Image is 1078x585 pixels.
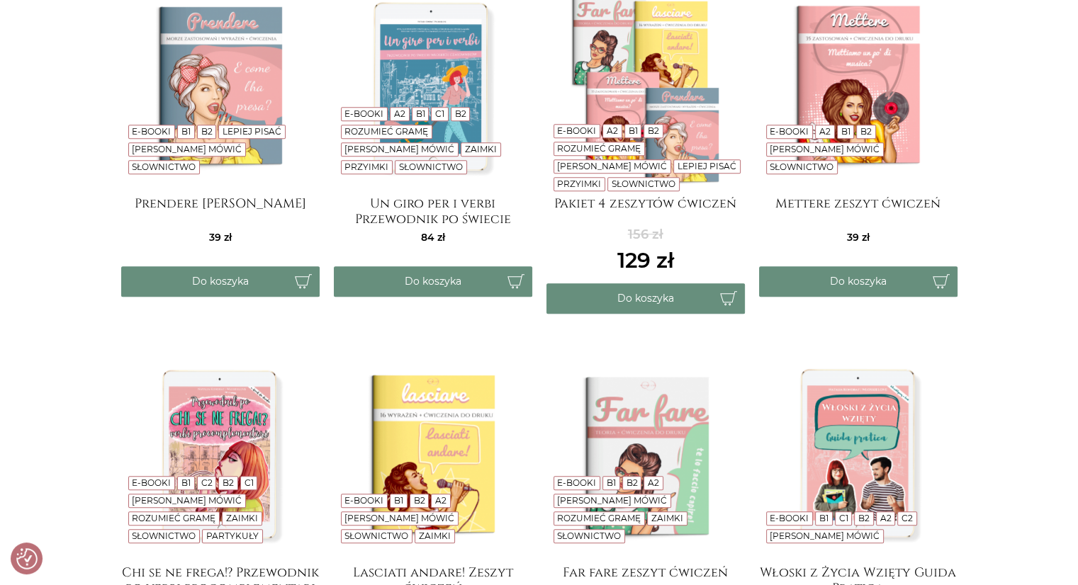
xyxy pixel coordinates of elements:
[557,530,621,541] a: Słownictwo
[344,108,383,119] a: E-booki
[334,196,532,225] a: Un giro per i verbi Przewodnik po świecie włoskich czasowników
[770,144,880,154] a: [PERSON_NAME] mówić
[16,548,38,569] img: Revisit consent button
[413,495,425,506] a: B2
[759,266,958,297] button: Do koszyka
[858,513,870,523] a: B2
[902,513,913,523] a: C2
[465,144,497,154] a: Zaimki
[847,231,870,244] span: 39
[860,126,872,137] a: B2
[223,126,281,137] a: Lepiej pisać
[419,530,451,541] a: Zaimki
[628,125,637,136] a: B1
[607,477,616,488] a: B1
[226,513,258,523] a: Zaimki
[557,161,667,171] a: [PERSON_NAME] mówić
[132,530,196,541] a: Słownictwo
[421,231,445,244] span: 84
[617,225,674,244] del: 156
[819,513,829,523] a: B1
[132,144,242,154] a: [PERSON_NAME] mówić
[557,495,667,506] a: [PERSON_NAME] mówić
[819,126,831,137] a: A2
[770,530,880,541] a: [PERSON_NAME] mówić
[557,513,641,523] a: Rozumieć gramę
[201,477,212,488] a: C2
[770,513,809,523] a: E-booki
[121,266,320,297] button: Do koszyka
[435,108,444,119] a: C1
[557,143,641,154] a: Rozumieć gramę
[678,161,736,171] a: Lepiej pisać
[557,125,596,136] a: E-booki
[181,126,191,137] a: B1
[245,477,254,488] a: C1
[770,161,833,172] a: Słownictwo
[626,477,637,488] a: B2
[181,477,191,488] a: B1
[759,196,958,225] a: Mettere zeszyt ćwiczeń
[648,125,659,136] a: B2
[880,513,892,523] a: A2
[557,477,596,488] a: E-booki
[223,477,234,488] a: B2
[344,126,428,137] a: Rozumieć gramę
[132,477,171,488] a: E-booki
[455,108,466,119] a: B2
[546,196,745,225] a: Pakiet 4 zeszytów ćwiczeń
[841,126,850,137] a: B1
[209,231,232,244] span: 39
[651,513,683,523] a: Zaimki
[612,178,675,189] a: Słownictwo
[334,266,532,297] button: Do koszyka
[344,161,388,172] a: Przyimki
[415,108,425,119] a: B1
[435,495,447,506] a: A2
[132,495,242,506] a: [PERSON_NAME] mówić
[16,548,38,569] button: Preferencje co do zgód
[344,513,454,523] a: [PERSON_NAME] mówić
[648,477,659,488] a: A2
[344,530,408,541] a: Słownictwo
[344,495,383,506] a: E-booki
[344,144,454,154] a: [PERSON_NAME] mówić
[770,126,809,137] a: E-booki
[838,513,848,523] a: C1
[617,244,674,276] ins: 129
[394,495,403,506] a: B1
[546,283,745,314] button: Do koszyka
[132,126,171,137] a: E-booki
[607,125,618,136] a: A2
[132,513,215,523] a: Rozumieć gramę
[121,196,320,225] a: Prendere [PERSON_NAME]
[201,126,212,137] a: B2
[132,161,196,172] a: Słownictwo
[399,161,463,172] a: Słownictwo
[206,530,259,541] a: Partykuły
[394,108,405,119] a: A2
[557,178,601,189] a: Przyimki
